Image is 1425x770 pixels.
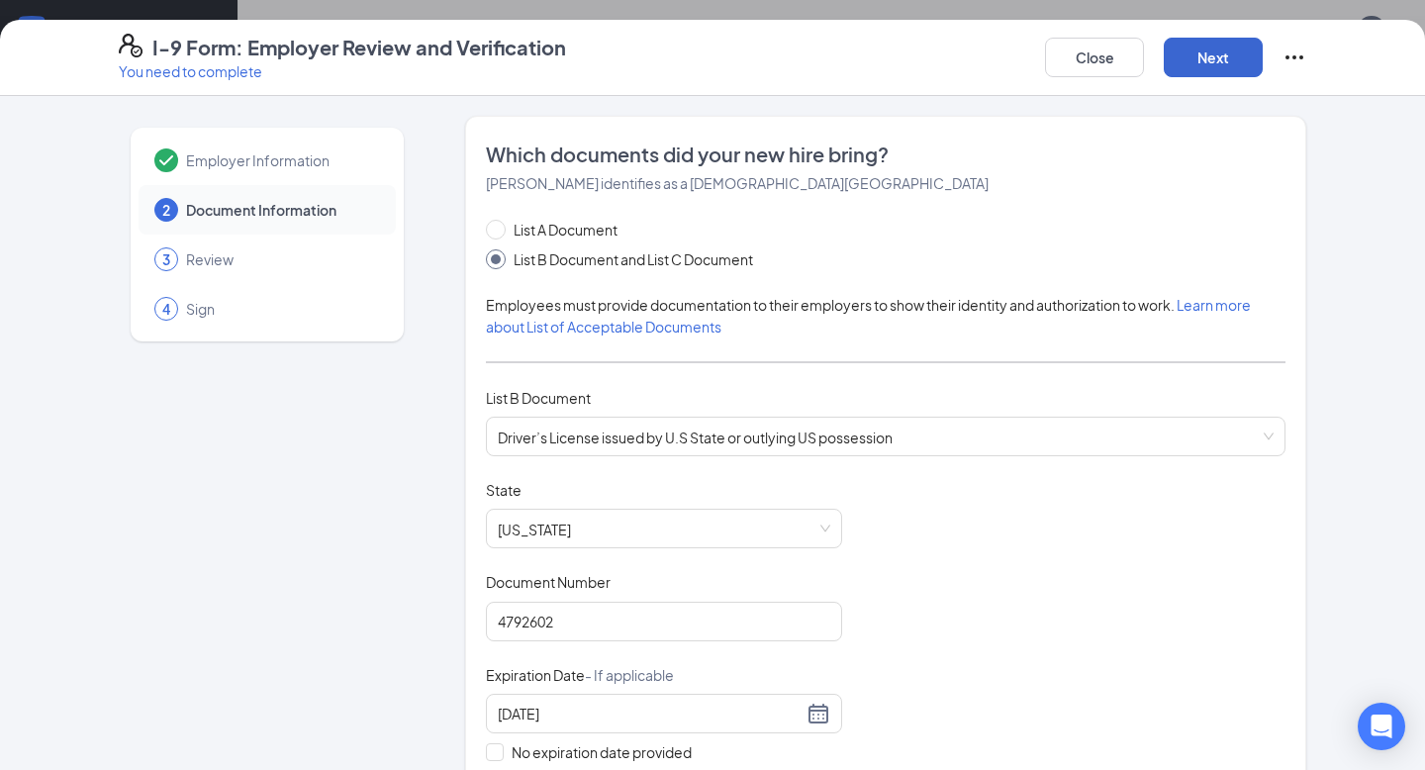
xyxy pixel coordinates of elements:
[486,480,522,500] span: State
[486,141,1285,168] span: Which documents did your new hire bring?
[486,665,674,685] span: Expiration Date
[119,34,142,57] svg: FormI9EVerifyIcon
[1045,38,1144,77] button: Close
[1282,46,1306,69] svg: Ellipses
[506,248,761,270] span: List B Document and List C Document
[186,299,376,319] span: Sign
[1164,38,1263,77] button: Next
[154,148,178,172] svg: Checkmark
[186,150,376,170] span: Employer Information
[504,741,700,763] span: No expiration date provided
[506,219,625,241] span: List A Document
[186,200,376,220] span: Document Information
[162,299,170,319] span: 4
[119,61,566,81] p: You need to complete
[498,418,1274,455] span: Driver’s License issued by U.S State or outlying US possession
[162,200,170,220] span: 2
[162,249,170,269] span: 3
[498,703,803,724] input: 08/02/2028
[498,510,830,547] span: District of Columbia
[585,666,674,684] span: - If applicable
[486,174,989,192] span: [PERSON_NAME] identifies as a [DEMOGRAPHIC_DATA][GEOGRAPHIC_DATA]
[486,389,591,407] span: List B Document
[486,572,611,592] span: Document Number
[186,249,376,269] span: Review
[486,296,1251,336] span: Employees must provide documentation to their employers to show their identity and authorization ...
[1358,703,1405,750] div: Open Intercom Messenger
[152,34,566,61] h4: I-9 Form: Employer Review and Verification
